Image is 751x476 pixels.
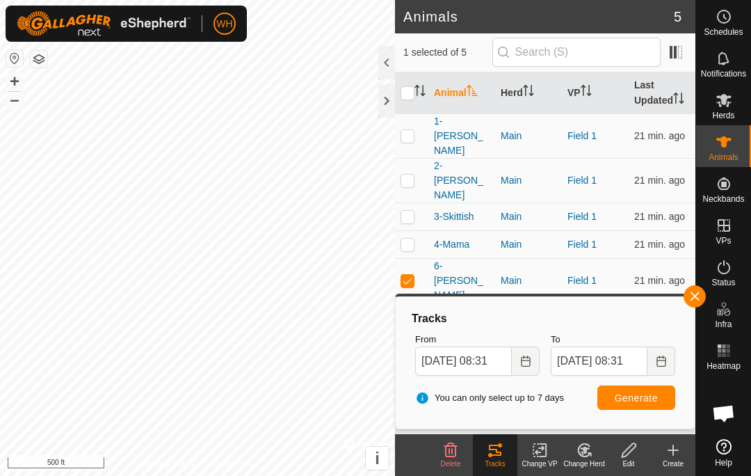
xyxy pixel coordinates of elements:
[696,434,751,473] a: Help
[702,195,744,203] span: Neckbands
[17,11,191,36] img: Gallagher Logo
[647,347,675,376] button: Choose Date
[501,129,556,143] div: Main
[615,392,658,404] span: Generate
[441,460,461,468] span: Delete
[711,278,735,287] span: Status
[703,392,745,434] div: Open chat
[410,310,681,327] div: Tracks
[415,391,564,405] span: You can only select up to 7 days
[501,173,556,188] div: Main
[706,362,741,370] span: Heatmap
[6,91,23,108] button: –
[375,449,380,468] span: i
[216,17,232,31] span: WH
[701,70,746,78] span: Notifications
[517,459,562,469] div: Change VP
[634,275,685,286] span: Oct 8, 2025 at 8:11 AM
[715,459,732,467] span: Help
[366,447,389,470] button: i
[6,73,23,90] button: +
[567,130,597,141] a: Field 1
[597,386,675,410] button: Generate
[581,87,592,98] p-sorticon: Activate to sort
[674,6,681,27] span: 5
[415,333,540,347] label: From
[634,175,685,186] span: Oct 8, 2025 at 8:11 AM
[562,459,606,469] div: Change Herd
[31,51,47,68] button: Map Layers
[716,237,731,245] span: VPs
[434,159,490,203] span: 2-[PERSON_NAME]
[567,275,597,286] a: Field 1
[712,111,734,120] span: Herds
[492,38,661,67] input: Search (S)
[434,259,490,303] span: 6-[PERSON_NAME]
[143,458,195,470] a: Privacy Policy
[467,87,478,98] p-sorticon: Activate to sort
[629,72,695,114] th: Last Updated
[512,347,540,376] button: Choose Date
[562,72,629,114] th: VP
[403,8,674,25] h2: Animals
[473,459,517,469] div: Tracks
[211,458,252,470] a: Contact Us
[428,72,495,114] th: Animal
[434,237,469,252] span: 4-Mama
[501,209,556,224] div: Main
[434,114,490,158] span: 1-[PERSON_NAME]
[6,50,23,67] button: Reset Map
[634,211,685,222] span: Oct 8, 2025 at 8:11 AM
[709,153,738,161] span: Animals
[715,320,732,328] span: Infra
[567,175,597,186] a: Field 1
[651,459,695,469] div: Create
[634,239,685,250] span: Oct 8, 2025 at 8:11 AM
[403,45,492,60] span: 1 selected of 5
[567,211,597,222] a: Field 1
[704,28,743,36] span: Schedules
[434,209,474,224] span: 3-Skittish
[606,459,651,469] div: Edit
[567,239,597,250] a: Field 1
[523,87,534,98] p-sorticon: Activate to sort
[551,333,675,347] label: To
[501,273,556,288] div: Main
[414,87,426,98] p-sorticon: Activate to sort
[673,95,684,106] p-sorticon: Activate to sort
[495,72,562,114] th: Herd
[634,130,685,141] span: Oct 8, 2025 at 8:11 AM
[501,237,556,252] div: Main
